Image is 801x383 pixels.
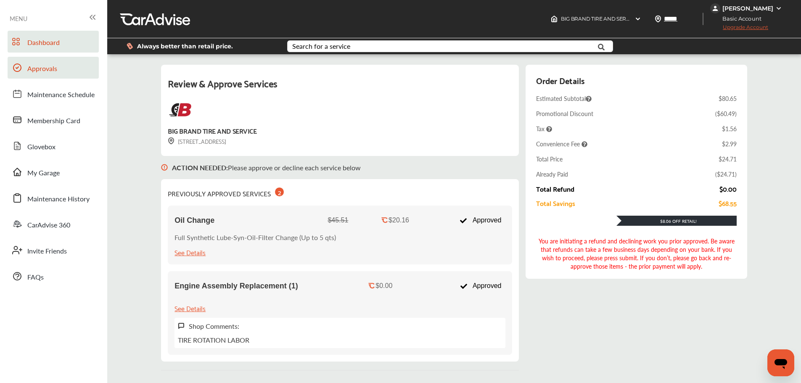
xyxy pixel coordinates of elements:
div: $8.06 Off Retail! [616,218,737,224]
div: Approved [455,278,505,294]
span: Engine Assembly Replacement (1) [174,282,298,291]
span: Tax [536,124,552,133]
img: header-down-arrow.9dd2ce7d.svg [634,16,641,22]
img: header-home-logo.8d720a4f.svg [551,16,558,22]
span: Dashboard [27,37,60,48]
div: You are initiating a refund and declining work you prior approved. Be aware that refunds can take... [536,237,736,270]
div: Order Details [536,73,584,87]
a: Glovebox [8,135,99,157]
span: Maintenance History [27,194,90,205]
div: $0.00 [719,185,737,193]
div: See Details [174,302,206,314]
a: Maintenance Schedule [8,83,99,105]
span: Approvals [27,63,57,74]
span: Maintenance Schedule [27,90,95,100]
div: Promotional Discount [536,109,593,118]
img: svg+xml;base64,PHN2ZyB3aWR0aD0iMTYiIGhlaWdodD0iMTciIHZpZXdCb3g9IjAgMCAxNiAxNyIgZmlsbD0ibm9uZSIgeG... [168,137,174,145]
div: [STREET_ADDRESS] [168,136,226,146]
div: BIG BRAND TIRE AND SERVICE [168,125,256,136]
a: Approvals [8,57,99,79]
span: MENU [10,15,27,22]
a: Invite Friends [8,239,99,261]
div: $1.56 [722,124,737,133]
div: Total Savings [536,199,575,207]
div: $45.51 [328,217,348,224]
iframe: Button to launch messaging window [767,349,794,376]
span: Membership Card [27,116,80,127]
img: location_vector.a44bc228.svg [655,16,661,22]
div: Already Paid [536,170,568,178]
div: ( $60.49 ) [715,109,737,118]
div: Total Price [536,155,563,163]
img: jVpblrzwTbfkPYzPPzSLxeg0AAAAASUVORK5CYII= [710,3,720,13]
span: CarAdvise 360 [27,220,70,231]
a: Membership Card [8,109,99,131]
span: My Garage [27,168,60,179]
div: PREVIOUSLY APPROVED SERVICES [168,186,284,199]
span: Invite Friends [27,246,67,257]
b: ACTION NEEDED : [172,163,228,172]
div: Approved [455,212,505,228]
div: Review & Approve Services [168,75,512,101]
div: $20.16 [389,217,409,224]
img: dollor_label_vector.a70140d1.svg [127,42,133,50]
p: TIRE ROTATION LABOR [178,335,249,345]
span: Basic Account [711,14,768,23]
div: $2.99 [722,140,737,148]
div: [PERSON_NAME] [722,5,773,12]
label: Shop Comments: [189,321,239,331]
div: 2 [275,188,284,196]
div: $68.55 [719,199,737,207]
a: CarAdvise 360 [8,213,99,235]
span: Convenience Fee [536,140,587,148]
img: logo-bigbrand.png [168,101,193,118]
div: ( $24.71 ) [715,170,737,178]
a: FAQs [8,265,99,287]
img: WGsFRI8htEPBVLJbROoPRyZpYNWhNONpIPPETTm6eUC0GeLEiAAAAAElFTkSuQmCC [775,5,782,12]
p: Please approve or decline each service below [172,163,361,172]
span: BIG BRAND TIRE AND SERVICE , 26492 [GEOGRAPHIC_DATA] [GEOGRAPHIC_DATA] , CA 92610 [561,16,788,22]
span: Estimated Subtotal [536,94,592,103]
span: Oil Change [174,216,214,225]
img: svg+xml;base64,PHN2ZyB3aWR0aD0iMTYiIGhlaWdodD0iMTciIHZpZXdCb3g9IjAgMCAxNiAxNyIgZmlsbD0ibm9uZSIgeG... [178,322,185,330]
span: FAQs [27,272,44,283]
div: See Details [174,246,206,258]
span: Always better than retail price. [137,43,233,49]
a: Maintenance History [8,187,99,209]
a: My Garage [8,161,99,183]
span: Upgrade Account [710,24,768,34]
div: $80.65 [719,94,737,103]
div: $0.00 [375,282,392,290]
div: Search for a service [292,43,350,50]
img: svg+xml;base64,PHN2ZyB3aWR0aD0iMTYiIGhlaWdodD0iMTciIHZpZXdCb3g9IjAgMCAxNiAxNyIgZmlsbD0ibm9uZSIgeG... [161,156,168,179]
p: Full Synthetic Lube-Syn-Oil-Filter Change (Up to 5 qts) [174,232,336,242]
a: Dashboard [8,31,99,53]
img: header-divider.bc55588e.svg [703,13,703,25]
div: $24.71 [719,155,737,163]
div: Total Refund [536,185,574,193]
span: Glovebox [27,142,56,153]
